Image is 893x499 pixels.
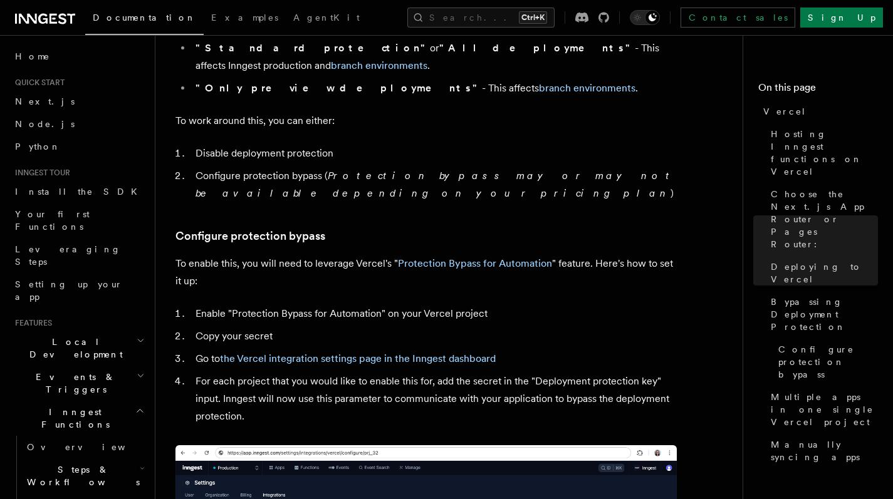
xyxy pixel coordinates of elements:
button: Steps & Workflows [22,458,147,493]
span: Bypassing Deployment Protection [771,296,878,333]
span: Manually syncing apps [771,438,878,463]
a: Manually syncing apps [766,433,878,468]
a: Configure protection bypass [175,227,325,245]
span: Hosting Inngest functions on Vercel [771,128,878,178]
button: Inngest Functions [10,401,147,436]
a: Leveraging Steps [10,238,147,273]
span: Install the SDK [15,187,145,197]
a: Configure protection bypass [773,338,878,386]
span: AgentKit [293,13,360,23]
a: Setting up your app [10,273,147,308]
button: Local Development [10,331,147,366]
a: Python [10,135,147,158]
span: Node.js [15,119,75,129]
li: - This affects . [192,80,677,97]
button: Events & Triggers [10,366,147,401]
span: Documentation [93,13,196,23]
li: or - This affects Inngest production and . [192,39,677,75]
a: Your first Functions [10,203,147,238]
li: For each project that you would like to enable this for, add the secret in the "Deployment protec... [192,373,677,425]
span: Events & Triggers [10,371,137,396]
a: Sign Up [800,8,883,28]
em: Protection bypass may or may not be available depending on your pricing plan [196,170,675,199]
button: Toggle dark mode [630,10,660,25]
button: Search...Ctrl+K [407,8,555,28]
span: Choose the Next.js App Router or Pages Router: [771,188,878,250]
p: To enable this, you will need to leverage Vercel's " " feature. Here's how to set it up: [175,255,677,290]
a: Examples [204,4,286,34]
span: Steps & Workflows [22,463,140,488]
strong: "Only preview deployments" [196,82,482,94]
a: Multiple apps in one single Vercel project [766,386,878,433]
span: Features [10,318,52,328]
a: Documentation [85,4,204,35]
a: Choose the Next.js App Router or Pages Router: [766,183,878,255]
span: Next.js [15,96,75,106]
li: Enable "Protection Bypass for Automation" on your Vercel project [192,305,677,322]
span: Multiple apps in one single Vercel project [771,391,878,428]
a: Install the SDK [10,180,147,203]
strong: "All deployments" [439,42,635,54]
span: Inngest tour [10,168,70,178]
span: Quick start [10,78,65,88]
kbd: Ctrl+K [519,11,547,24]
a: branch environments [539,82,635,94]
a: Deploying to Vercel [766,255,878,291]
a: branch environments [331,59,427,71]
a: AgentKit [286,4,367,34]
span: Overview [27,442,156,452]
li: Configure protection bypass ( ) [192,167,677,202]
span: Configure protection bypass [778,343,878,381]
span: Setting up your app [15,279,123,302]
h4: On this page [758,80,878,100]
span: Python [15,141,61,152]
strong: "Standard protection" [196,42,430,54]
span: Leveraging Steps [15,244,121,267]
span: Local Development [10,336,137,361]
p: To work around this, you can either: [175,112,677,130]
a: Contact sales [681,8,795,28]
span: Your first Functions [15,209,90,232]
li: Disable deployment protection [192,145,677,162]
li: Copy your secret [192,327,677,345]
a: Bypassing Deployment Protection [766,291,878,338]
a: Node.js [10,113,147,135]
a: Protection Bypass for Automation [398,257,552,269]
span: Home [15,50,50,63]
span: Vercel [763,105,807,118]
span: Deploying to Vercel [771,260,878,286]
a: Hosting Inngest functions on Vercel [766,123,878,183]
span: Examples [211,13,278,23]
li: Go to [192,350,677,368]
a: the Vercel integration settings page in the Inngest dashboard [220,352,496,364]
span: Inngest Functions [10,406,135,431]
a: Next.js [10,90,147,113]
a: Home [10,45,147,68]
a: Overview [22,436,147,458]
a: Vercel [758,100,878,123]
